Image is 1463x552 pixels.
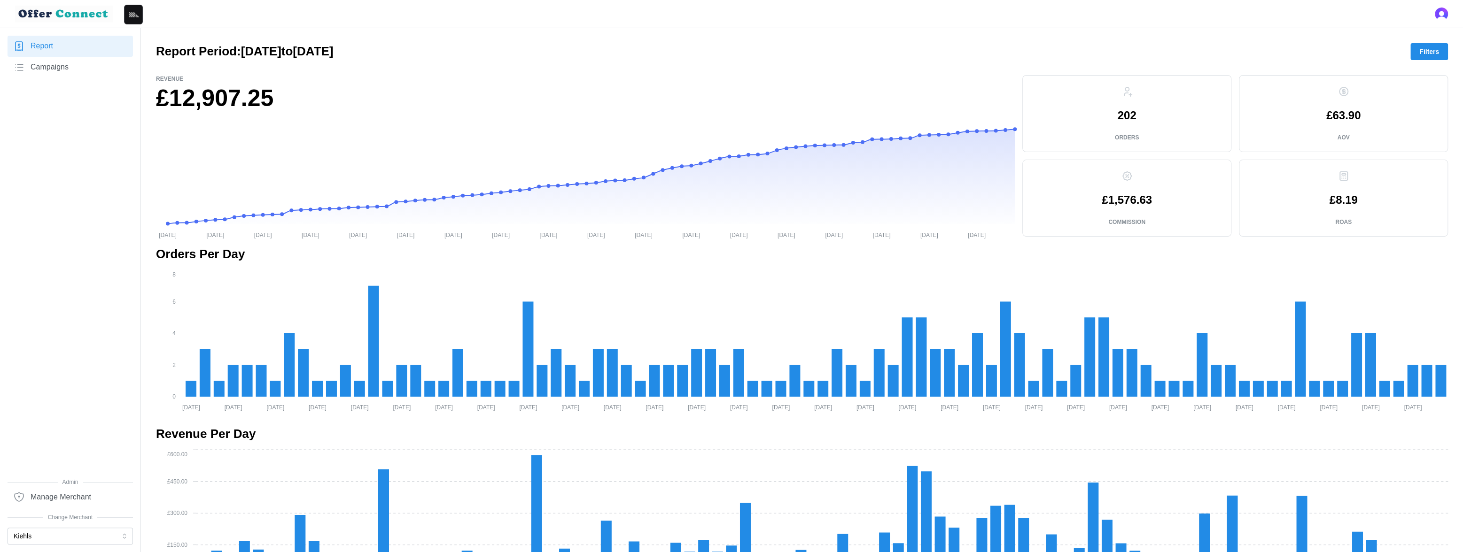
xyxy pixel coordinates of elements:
p: Commission [1108,218,1145,226]
tspan: £600.00 [167,451,188,458]
tspan: [DATE] [730,404,748,410]
tspan: [DATE] [983,404,1001,410]
a: Manage Merchant [8,486,133,507]
tspan: [DATE] [349,231,367,238]
tspan: [DATE] [920,231,938,238]
p: £1,576.63 [1102,194,1152,206]
tspan: [DATE] [778,231,795,238]
span: Filters [1419,44,1439,60]
tspan: [DATE] [872,231,890,238]
tspan: [DATE] [1151,404,1169,410]
tspan: [DATE] [539,231,557,238]
button: Kiehls [8,528,133,544]
tspan: [DATE] [1193,404,1211,410]
tspan: [DATE] [266,404,284,410]
tspan: £150.00 [167,542,188,548]
tspan: [DATE] [646,404,663,410]
a: Report [8,36,133,57]
tspan: [DATE] [351,404,369,410]
tspan: [DATE] [254,231,272,238]
span: Campaigns [31,61,69,73]
tspan: £450.00 [167,478,188,485]
tspan: [DATE] [159,231,177,238]
tspan: [DATE] [492,231,510,238]
p: 202 [1117,110,1136,121]
tspan: 6 [172,299,176,305]
h2: Report Period: [DATE] to [DATE] [156,43,333,60]
button: Filters [1410,43,1448,60]
tspan: [DATE] [435,404,453,410]
tspan: 0 [172,393,176,400]
span: Change Merchant [8,513,133,522]
p: £63.90 [1326,110,1361,121]
tspan: [DATE] [397,231,415,238]
tspan: [DATE] [519,404,537,410]
img: 's logo [1435,8,1448,21]
a: Campaigns [8,57,133,78]
tspan: [DATE] [587,231,605,238]
tspan: [DATE] [941,404,958,410]
tspan: [DATE] [182,404,200,410]
tspan: 8 [172,271,176,277]
tspan: [DATE] [1404,404,1422,410]
h2: Orders Per Day [156,246,1448,262]
h2: Revenue Per Day [156,426,1448,442]
tspan: [DATE] [1025,404,1043,410]
tspan: [DATE] [477,404,495,410]
tspan: [DATE] [688,404,706,410]
tspan: [DATE] [814,404,832,410]
tspan: [DATE] [444,231,462,238]
tspan: [DATE] [561,404,579,410]
tspan: [DATE] [1109,404,1127,410]
tspan: [DATE] [772,404,790,410]
button: Open user button [1435,8,1448,21]
p: Revenue [156,75,1015,83]
p: Orders [1115,134,1139,142]
tspan: [DATE] [856,404,874,410]
tspan: [DATE] [302,231,319,238]
tspan: £300.00 [167,510,188,516]
tspan: [DATE] [1362,404,1380,410]
p: AOV [1337,134,1349,142]
tspan: [DATE] [309,404,327,410]
tspan: [DATE] [206,231,224,238]
p: £8.19 [1329,194,1357,206]
tspan: 4 [172,330,176,337]
span: Admin [8,478,133,487]
h1: £12,907.25 [156,83,1015,114]
tspan: [DATE] [393,404,411,410]
tspan: [DATE] [730,231,748,238]
tspan: [DATE] [635,231,653,238]
img: loyalBe Logo [15,6,113,22]
tspan: [DATE] [1320,404,1338,410]
tspan: [DATE] [604,404,622,410]
tspan: [DATE] [225,404,242,410]
tspan: [DATE] [825,231,843,238]
tspan: [DATE] [1067,404,1085,410]
tspan: [DATE] [682,231,700,238]
tspan: [DATE] [898,404,916,410]
span: Manage Merchant [31,491,91,503]
tspan: [DATE] [1236,404,1253,410]
tspan: 2 [172,362,176,368]
span: Report [31,40,53,52]
p: ROAS [1335,218,1352,226]
tspan: [DATE] [968,231,986,238]
tspan: [DATE] [1277,404,1295,410]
